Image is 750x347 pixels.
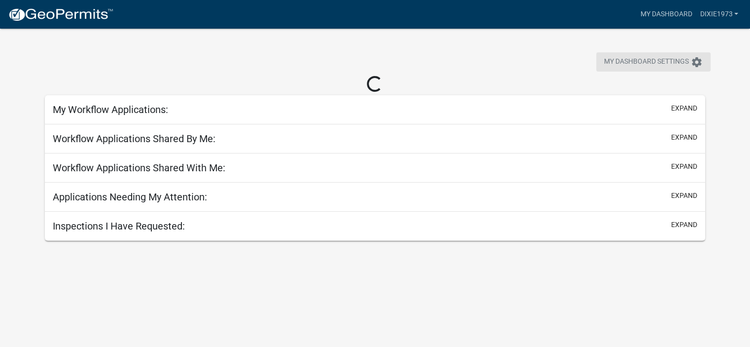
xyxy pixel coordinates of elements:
button: expand [671,132,697,143]
h5: Inspections I Have Requested: [53,220,185,232]
button: My Dashboard Settingssettings [596,52,711,72]
a: My Dashboard [636,5,696,24]
button: expand [671,161,697,172]
span: My Dashboard Settings [604,56,689,68]
button: expand [671,191,697,201]
button: expand [671,220,697,230]
a: DIXIE1973 [696,5,742,24]
i: settings [691,56,703,68]
h5: Workflow Applications Shared By Me: [53,133,215,145]
h5: Applications Needing My Attention: [53,191,207,203]
h5: My Workflow Applications: [53,104,168,116]
button: expand [671,103,697,114]
h5: Workflow Applications Shared With Me: [53,162,225,174]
